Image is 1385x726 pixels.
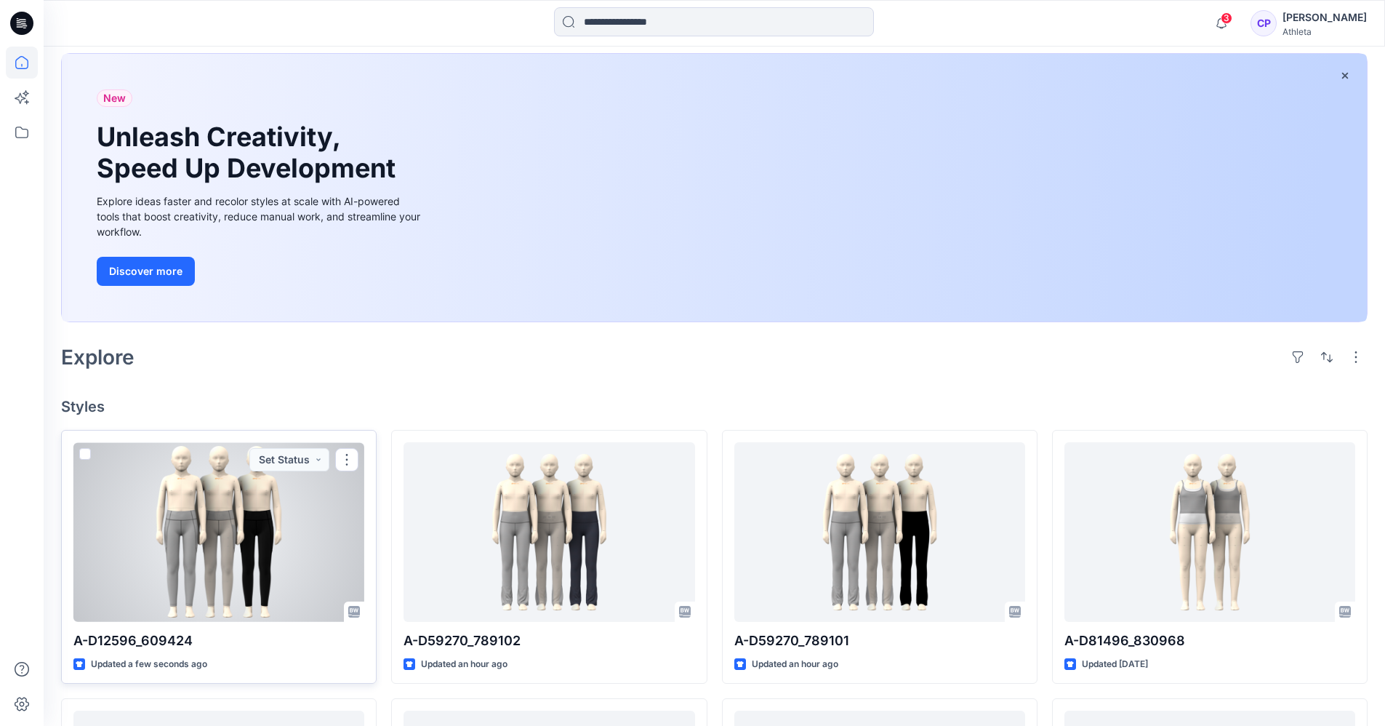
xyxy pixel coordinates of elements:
[73,442,364,622] a: A-D12596_609424
[752,657,838,672] p: Updated an hour ago
[1250,10,1277,36] div: CP
[1221,12,1232,24] span: 3
[1282,9,1367,26] div: [PERSON_NAME]
[73,631,364,651] p: A-D12596_609424
[1064,442,1355,622] a: A-D81496_830968
[421,657,507,672] p: Updated an hour ago
[1282,26,1367,37] div: Athleta
[1082,657,1148,672] p: Updated [DATE]
[404,442,694,622] a: A-D59270_789102
[103,89,126,107] span: New
[734,442,1025,622] a: A-D59270_789101
[97,121,402,184] h1: Unleash Creativity, Speed Up Development
[91,657,207,672] p: Updated a few seconds ago
[61,398,1368,415] h4: Styles
[1064,631,1355,651] p: A-D81496_830968
[61,346,135,369] h2: Explore
[404,631,694,651] p: A-D59270_789102
[97,257,424,286] a: Discover more
[734,631,1025,651] p: A-D59270_789101
[97,257,195,286] button: Discover more
[97,194,424,239] div: Explore ideas faster and recolor styles at scale with AI-powered tools that boost creativity, red...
